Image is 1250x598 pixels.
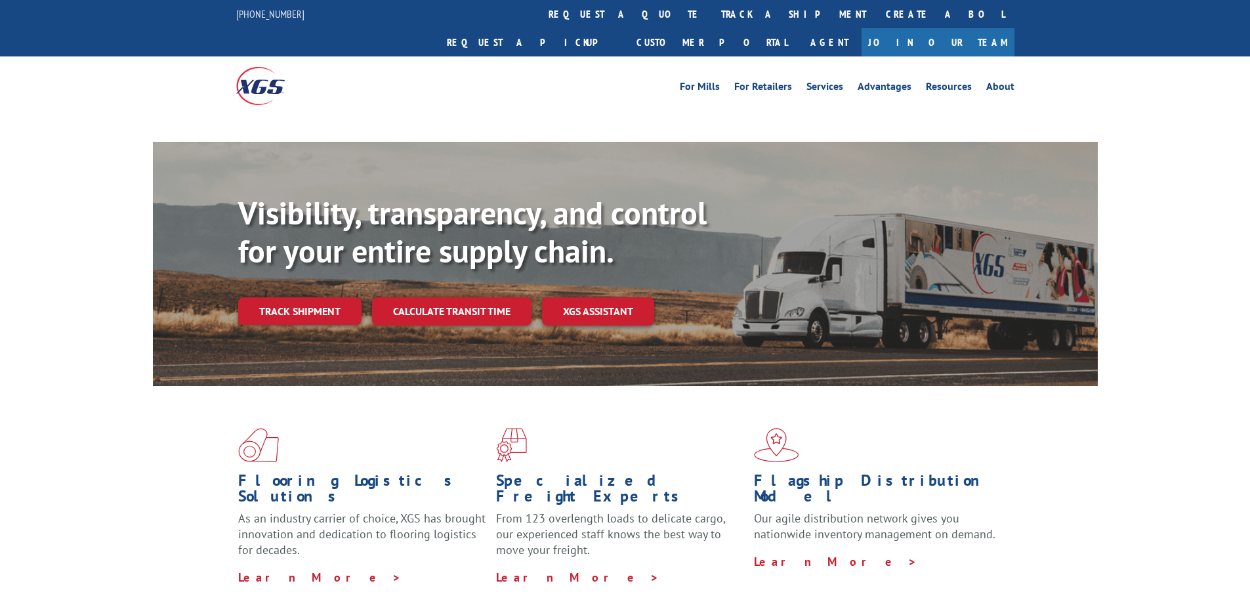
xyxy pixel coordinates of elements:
[238,297,362,325] a: Track shipment
[238,192,707,271] b: Visibility, transparency, and control for your entire supply chain.
[858,81,911,96] a: Advantages
[496,511,744,569] p: From 123 overlength loads to delicate cargo, our experienced staff knows the best way to move you...
[372,297,531,326] a: Calculate transit time
[238,570,402,585] a: Learn More >
[754,428,799,462] img: xgs-icon-flagship-distribution-model-red
[862,28,1014,56] a: Join Our Team
[238,428,279,462] img: xgs-icon-total-supply-chain-intelligence-red
[238,473,486,511] h1: Flooring Logistics Solutions
[754,473,1002,511] h1: Flagship Distribution Model
[797,28,862,56] a: Agent
[986,81,1014,96] a: About
[754,511,995,542] span: Our agile distribution network gives you nationwide inventory management on demand.
[926,81,972,96] a: Resources
[437,28,627,56] a: Request a pickup
[236,7,304,20] a: [PHONE_NUMBER]
[238,511,486,557] span: As an industry carrier of choice, XGS has brought innovation and dedication to flooring logistics...
[680,81,720,96] a: For Mills
[754,554,917,569] a: Learn More >
[542,297,654,326] a: XGS ASSISTANT
[496,570,659,585] a: Learn More >
[627,28,797,56] a: Customer Portal
[734,81,792,96] a: For Retailers
[496,473,744,511] h1: Specialized Freight Experts
[496,428,527,462] img: xgs-icon-focused-on-flooring-red
[806,81,843,96] a: Services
